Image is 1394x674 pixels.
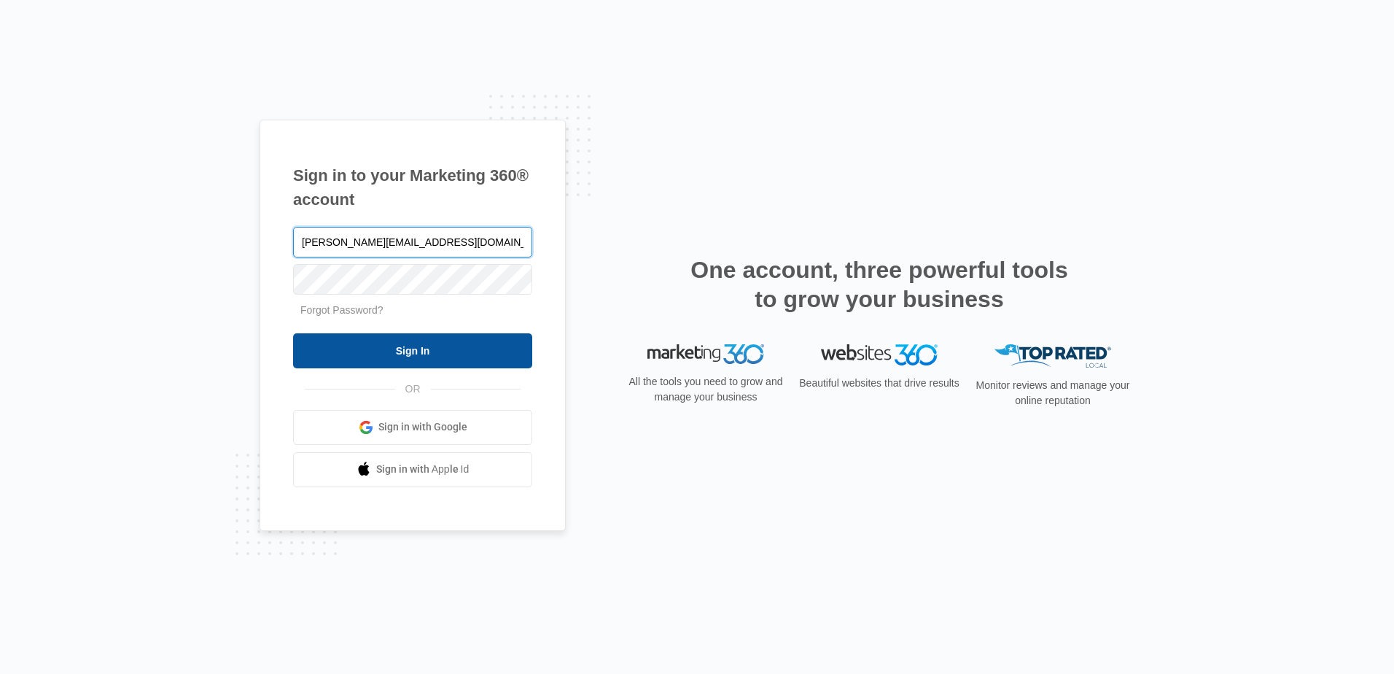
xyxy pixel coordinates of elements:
h1: Sign in to your Marketing 360® account [293,163,532,212]
a: Forgot Password? [300,304,383,316]
input: Email [293,227,532,257]
img: Marketing 360 [647,344,764,365]
span: Sign in with Google [378,419,467,435]
a: Sign in with Google [293,410,532,445]
h2: One account, three powerful tools to grow your business [686,255,1072,314]
p: Monitor reviews and manage your online reputation [971,378,1134,408]
img: Top Rated Local [994,344,1111,368]
span: Sign in with Apple Id [376,462,470,477]
img: Websites 360 [821,344,938,365]
p: All the tools you need to grow and manage your business [624,374,787,405]
p: Beautiful websites that drive results [798,376,961,391]
a: Sign in with Apple Id [293,452,532,487]
span: OR [395,381,431,397]
input: Sign In [293,333,532,368]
